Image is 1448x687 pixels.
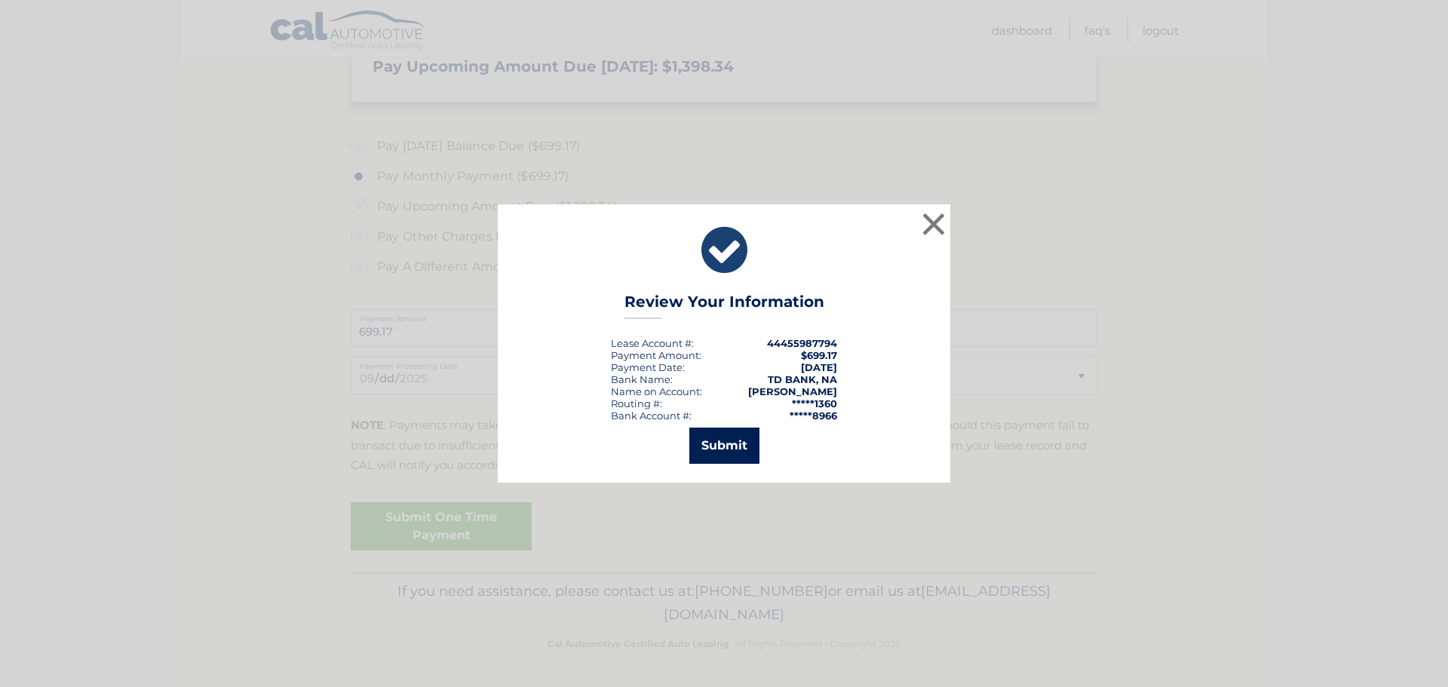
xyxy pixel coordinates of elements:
[919,209,949,239] button: ×
[611,337,694,349] div: Lease Account #:
[611,361,683,373] span: Payment Date
[801,361,837,373] span: [DATE]
[748,385,837,397] strong: [PERSON_NAME]
[611,397,662,409] div: Routing #:
[611,409,692,422] div: Bank Account #:
[624,293,824,319] h3: Review Your Information
[801,349,837,361] span: $699.17
[611,349,701,361] div: Payment Amount:
[611,373,673,385] div: Bank Name:
[689,428,759,464] button: Submit
[768,373,837,385] strong: TD BANK, NA
[611,385,702,397] div: Name on Account:
[767,337,837,349] strong: 44455987794
[611,361,685,373] div: :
